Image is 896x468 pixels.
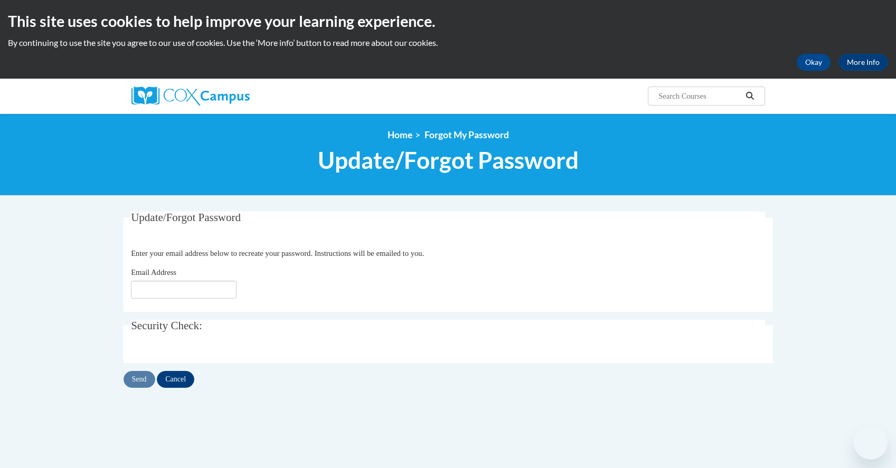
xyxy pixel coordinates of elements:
a: More Info [838,54,888,71]
input: Cancel [157,371,194,388]
img: Cox Campus [131,87,250,106]
span: Email Address [131,268,176,276]
span: Security Check: [131,319,202,332]
input: Email [131,281,237,299]
span: Forgot My Password [425,129,509,140]
button: Search [742,90,758,102]
button: Okay [797,54,831,71]
input: Search Courses [657,90,742,102]
p: By continuing to use the site you agree to our use of cookies. Use the ‘More info’ button to read... [8,37,888,49]
span: Update/Forgot Password [131,211,241,224]
h2: This site uses cookies to help improve your learning experience. [8,11,888,32]
span: Update/Forgot Password [318,146,579,174]
a: Cox Campus [131,87,332,106]
iframe: Button to launch messaging window [854,426,888,460]
a: Home [388,129,412,140]
span: Enter your email address below to recreate your password. Instructions will be emailed to you. [131,249,424,257]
